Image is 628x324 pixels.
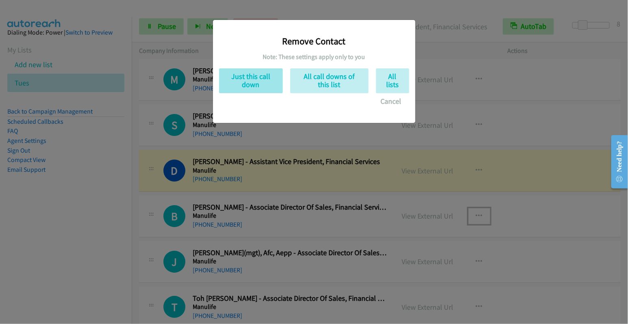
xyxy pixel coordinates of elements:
[605,129,628,194] iframe: Resource Center
[219,68,283,93] button: Just this call down
[219,35,409,47] h3: Remove Contact
[219,53,409,61] h5: Note: These settings apply only to you
[376,68,409,93] button: All lists
[373,93,409,109] button: Cancel
[290,68,369,93] button: All call downs of this list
